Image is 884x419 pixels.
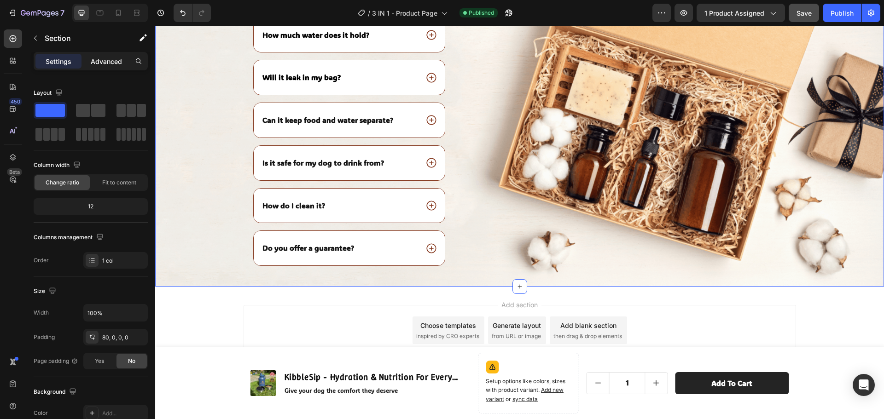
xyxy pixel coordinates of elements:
[372,8,437,18] span: 3 IN 1 - Product Page
[490,347,512,368] button: increment
[35,200,146,213] div: 12
[45,33,120,44] p: Section
[556,353,597,362] div: Add to cart
[107,46,186,56] span: Will it leak in my bag?
[91,57,122,66] p: Advanced
[337,306,386,315] span: from URL or image
[261,306,324,315] span: inspired by CRO experts
[343,274,386,284] span: Add section
[831,8,854,18] div: Publish
[102,257,145,265] div: 1 col
[454,347,490,368] input: quantity
[107,217,199,227] span: Do you offer a guarantee?
[46,178,79,187] span: Change ratio
[107,89,238,99] span: Can it keep food and water separate?
[357,370,383,377] span: sync data
[34,333,55,341] div: Padding
[520,346,634,369] button: Add to cart
[34,386,78,398] div: Background
[102,178,136,187] span: Fit to content
[34,159,82,172] div: Column width
[349,370,383,377] span: or
[107,4,214,14] span: How much water does it hold?
[697,4,785,22] button: 1 product assigned
[102,333,145,342] div: 80, 0, 0, 0
[337,295,386,304] div: Generate layout
[405,295,461,304] div: Add blank section
[331,351,416,378] p: Setup options like colors, sizes with product variant.
[34,409,48,417] div: Color
[789,4,819,22] button: Save
[128,357,135,365] span: No
[368,8,370,18] span: /
[60,7,64,18] p: 7
[9,98,22,105] div: 450
[7,168,22,176] div: Beta
[704,8,764,18] span: 1 product assigned
[34,256,49,264] div: Order
[34,357,78,365] div: Page padding
[469,9,494,17] span: Published
[46,57,71,66] p: Settings
[107,132,229,142] span: Is it safe for my dog to drink from?
[107,175,170,184] span: How do I clean it?
[4,4,69,22] button: 7
[265,295,321,304] div: Choose templates
[95,357,104,365] span: Yes
[398,306,467,315] span: then drag & drop elements
[155,26,884,419] iframe: Design area
[34,231,105,244] div: Columns management
[853,374,875,396] div: Open Intercom Messenger
[34,285,58,298] div: Size
[34,309,49,317] div: Width
[797,9,812,17] span: Save
[102,409,145,418] div: Add...
[174,4,211,22] div: Undo/Redo
[432,347,454,368] button: decrement
[34,87,64,99] div: Layout
[84,304,147,321] input: Auto
[823,4,861,22] button: Publish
